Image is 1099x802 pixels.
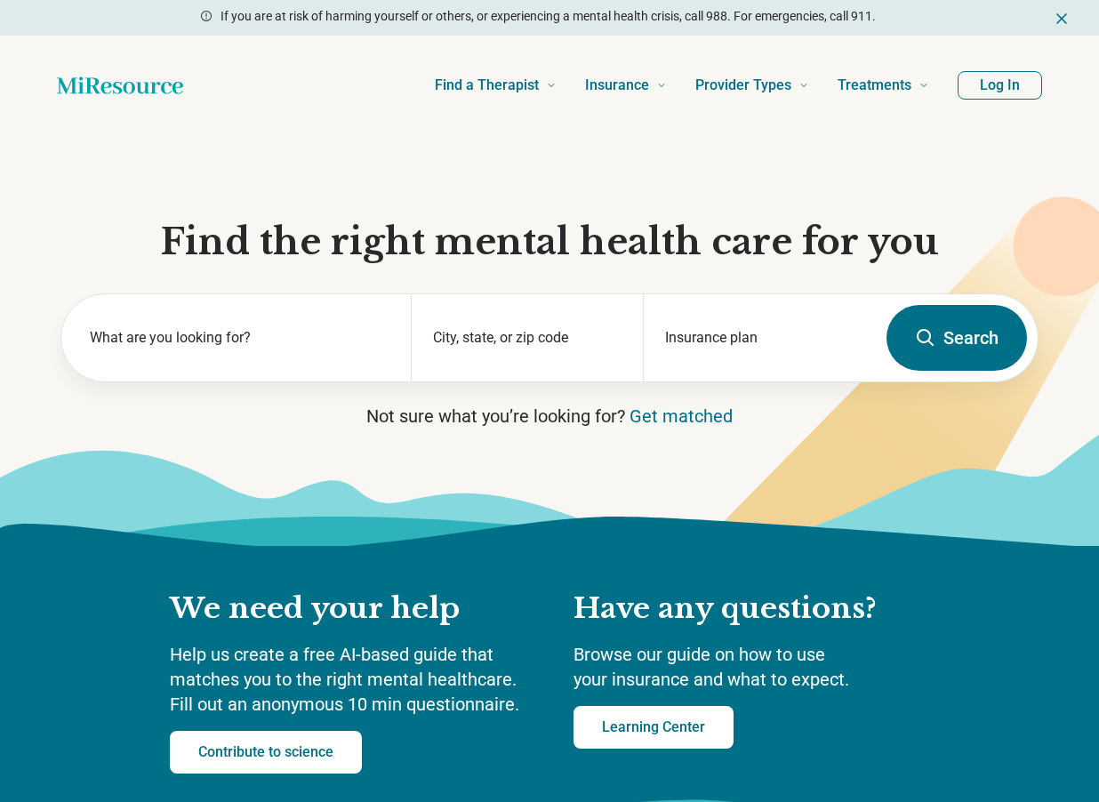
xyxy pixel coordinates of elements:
[958,71,1042,100] button: Log In
[886,305,1027,371] button: Search
[435,50,557,121] a: Find a Therapist
[695,73,791,98] span: Provider Types
[838,50,929,121] a: Treatments
[170,731,362,774] a: Contribute to science
[170,590,538,628] h2: We need your help
[695,50,809,121] a: Provider Types
[1053,7,1071,28] button: Dismiss
[585,50,667,121] a: Insurance
[574,706,734,749] a: Learning Center
[60,404,1039,429] p: Not sure what you’re looking for?
[838,73,911,98] span: Treatments
[630,405,733,427] a: Get matched
[60,219,1039,265] h1: Find the right mental health care for you
[221,7,876,26] p: If you are at risk of harming yourself or others, or experiencing a mental health crisis, call 98...
[170,642,538,717] p: Help us create a free AI-based guide that matches you to the right mental healthcare. Fill out an...
[574,642,929,692] p: Browse our guide on how to use your insurance and what to expect.
[574,590,929,628] h2: Have any questions?
[90,327,389,349] label: What are you looking for?
[57,68,183,103] a: Home page
[585,73,649,98] span: Insurance
[435,73,539,98] span: Find a Therapist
